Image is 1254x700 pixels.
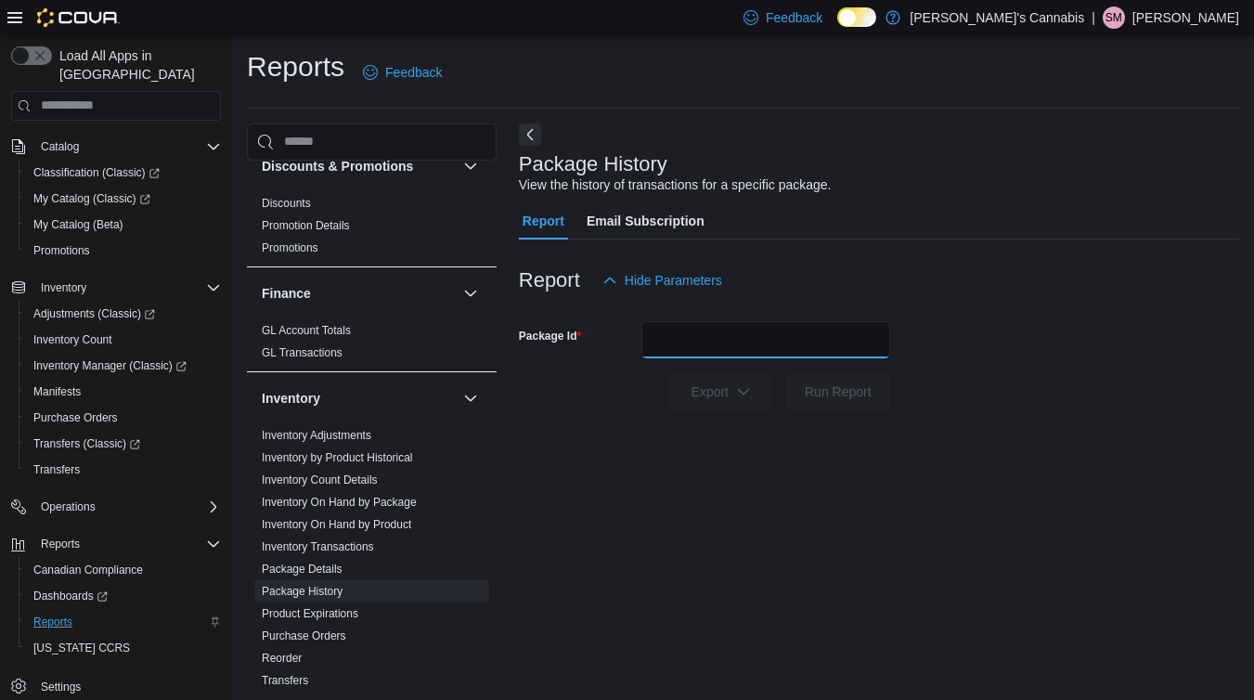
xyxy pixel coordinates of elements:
button: Run Report [786,373,890,410]
span: Inventory by Product Historical [262,450,413,465]
a: Classification (Classic) [26,162,167,184]
span: Inventory [41,280,86,295]
span: Hide Parameters [625,271,722,290]
a: Transfers (Classic) [19,431,228,457]
a: Package History [262,585,343,598]
a: GL Account Totals [262,324,351,337]
a: Reorder [262,652,302,665]
a: Inventory by Product Historical [262,451,413,464]
button: Manifests [19,379,228,405]
span: Classification (Classic) [26,162,221,184]
span: Load All Apps in [GEOGRAPHIC_DATA] [52,46,221,84]
a: Canadian Compliance [26,559,150,581]
button: Canadian Compliance [19,557,228,583]
span: Report [523,202,564,240]
button: Purchase Orders [19,405,228,431]
span: Reports [41,537,80,551]
a: Settings [33,676,88,698]
a: Inventory Transactions [262,540,374,553]
span: My Catalog (Classic) [33,191,150,206]
span: GL Transactions [262,345,343,360]
span: Dashboards [26,585,221,607]
a: Inventory Adjustments [262,429,371,442]
span: Reports [26,611,221,633]
a: Inventory Manager (Classic) [26,355,194,377]
button: Finance [262,284,456,303]
span: Inventory On Hand by Product [262,517,411,532]
button: Operations [33,496,103,518]
span: Product Expirations [262,606,358,621]
p: | [1092,6,1095,29]
button: Discounts & Promotions [459,155,482,177]
a: Promotions [26,240,97,262]
button: Export [669,373,773,410]
span: Operations [33,496,221,518]
h1: Reports [247,48,344,85]
a: Inventory Count [26,329,120,351]
a: Promotions [262,241,318,254]
span: Settings [41,680,81,694]
button: Promotions [19,238,228,264]
button: Catalog [4,134,228,160]
a: Reports [26,611,80,633]
a: Feedback [356,54,449,91]
span: Inventory Manager (Classic) [33,358,187,373]
span: Operations [41,499,96,514]
span: Email Subscription [587,202,705,240]
span: Canadian Compliance [33,563,143,577]
span: Inventory On Hand by Package [262,495,417,510]
a: Package Details [262,563,343,576]
a: Manifests [26,381,88,403]
a: Promotion Details [262,219,350,232]
span: Inventory Count [33,332,112,347]
span: Promotions [262,240,318,255]
span: My Catalog (Classic) [26,188,221,210]
span: Transfers [26,459,221,481]
span: Washington CCRS [26,637,221,659]
a: My Catalog (Classic) [19,186,228,212]
a: Transfers [262,674,308,687]
span: Inventory [33,277,221,299]
span: Feedback [766,8,822,27]
span: Feedback [385,63,442,82]
button: Next [519,123,541,146]
button: Catalog [33,136,86,158]
button: Transfers [19,457,228,483]
button: Settings [4,672,228,699]
span: Reports [33,533,221,555]
span: GL Account Totals [262,323,351,338]
div: Finance [247,319,497,371]
span: Purchase Orders [26,407,221,429]
span: Transfers (Classic) [26,433,221,455]
button: Inventory [459,387,482,409]
span: Run Report [805,382,872,401]
a: Transfers [26,459,87,481]
a: Inventory Manager (Classic) [19,353,228,379]
button: Reports [19,609,228,635]
span: Discounts [262,196,311,211]
button: Reports [4,531,228,557]
a: Inventory On Hand by Product [262,518,411,531]
span: Inventory Transactions [262,539,374,554]
span: Reports [33,615,72,629]
button: My Catalog (Beta) [19,212,228,238]
span: Canadian Compliance [26,559,221,581]
span: Settings [33,674,221,697]
span: Catalog [33,136,221,158]
a: Purchase Orders [26,407,125,429]
div: Inventory [247,424,497,699]
a: Inventory On Hand by Package [262,496,417,509]
button: Operations [4,494,228,520]
div: Discounts & Promotions [247,192,497,266]
div: View the history of transactions for a specific package. [519,175,832,195]
button: Inventory Count [19,327,228,353]
button: Finance [459,282,482,305]
span: Dashboards [33,589,108,603]
button: Reports [33,533,87,555]
a: GL Transactions [262,346,343,359]
span: Catalog [41,139,79,154]
span: Promotions [33,243,90,258]
a: Dashboards [19,583,228,609]
a: Purchase Orders [262,629,346,642]
span: Package History [262,584,343,599]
